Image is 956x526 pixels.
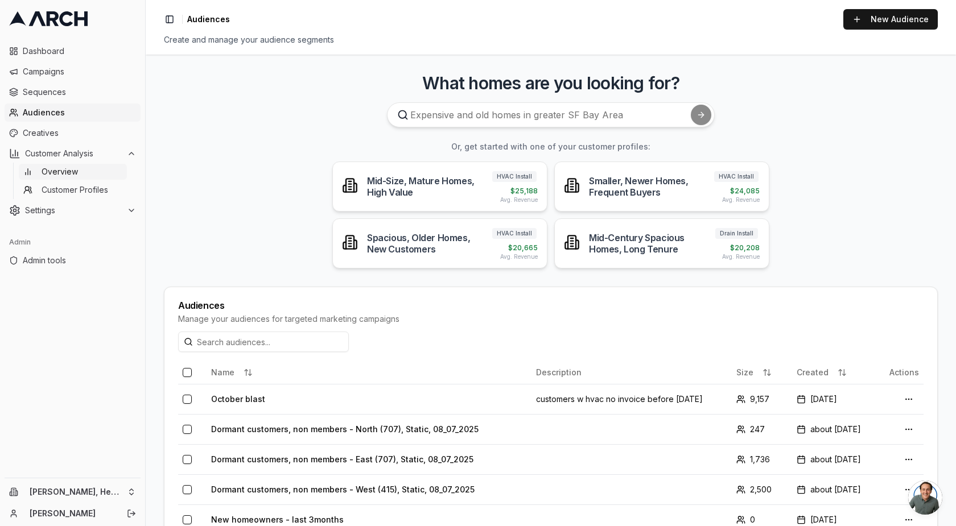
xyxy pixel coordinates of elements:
div: Smaller, Newer Homes, Frequent Buyers [589,175,713,198]
span: Avg. Revenue [722,196,760,204]
span: Overview [42,166,78,177]
div: about [DATE] [797,424,873,435]
span: Avg. Revenue [500,196,538,204]
div: Mid-Century Spacious Homes, Long Tenure [589,232,713,255]
span: HVAC Install [492,171,537,182]
a: Customer Profiles [19,182,127,198]
span: Avg. Revenue [722,252,760,261]
div: [DATE] [797,394,873,405]
span: $ 20,208 [730,243,760,252]
span: Audiences [23,107,136,118]
span: HVAC Install [492,228,537,239]
button: Log out [123,506,139,521]
th: Description [531,361,732,384]
span: Customer Analysis [25,148,122,159]
a: Sequences [5,83,141,101]
div: about [DATE] [797,454,873,465]
nav: breadcrumb [187,14,230,25]
td: October blast [207,384,531,414]
div: 2,500 [736,484,788,495]
div: Size [736,363,788,382]
td: Dormant customers, non members - West (415), Static, 08_07_2025 [207,474,531,504]
div: Created [797,363,873,382]
button: Customer Analysis [5,144,141,163]
div: [DATE] [797,514,873,525]
h3: What homes are you looking for? [164,73,938,93]
td: customers w hvac no invoice before [DATE] [531,384,732,414]
th: Actions [878,361,924,384]
button: [PERSON_NAME], Heating, Cooling and Drains [5,483,141,501]
span: [PERSON_NAME], Heating, Cooling and Drains [30,487,122,497]
div: Audiences [178,301,924,310]
span: Campaigns [23,66,136,77]
span: Drain Install [715,228,758,239]
span: HVAC Install [714,171,759,182]
a: Admin tools [5,251,141,270]
span: $ 24,085 [730,187,760,196]
a: Overview [19,164,127,180]
span: Dashboard [23,45,136,57]
a: Dashboard [5,42,141,60]
span: Admin tools [23,255,136,266]
div: about [DATE] [797,484,873,495]
div: Create and manage your audience segments [164,34,938,45]
span: Sequences [23,86,136,98]
span: $ 20,665 [508,243,538,252]
div: 0 [736,514,788,525]
a: [PERSON_NAME] [30,508,114,519]
button: Settings [5,201,141,219]
span: Customer Profiles [42,184,108,196]
span: Creatives [23,127,136,139]
span: $ 25,188 [510,187,538,196]
div: Spacious, Older Homes, New Customers [367,232,491,255]
div: 247 [736,424,788,435]
span: Avg. Revenue [500,252,538,261]
div: Mid-Size, Mature Homes, High Value [367,175,491,198]
span: Settings [25,205,122,216]
a: Creatives [5,124,141,142]
input: Search audiences... [178,332,349,352]
a: Campaigns [5,63,141,81]
td: Dormant customers, non members - North (707), Static, 08_07_2025 [207,414,531,444]
div: 1,736 [736,454,788,465]
div: 9,157 [736,394,788,405]
span: Audiences [187,14,230,25]
div: Admin [5,233,141,251]
a: Audiences [5,103,141,122]
td: Dormant customers, non members - East (707), Static, 08_07_2025 [207,444,531,474]
div: Name [211,363,527,382]
h3: Or, get started with one of your customer profiles: [164,141,938,152]
div: Open chat [908,481,942,515]
a: New Audience [843,9,938,30]
div: Manage your audiences for targeted marketing campaigns [178,313,924,325]
input: Expensive and old homes in greater SF Bay Area [387,102,715,127]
